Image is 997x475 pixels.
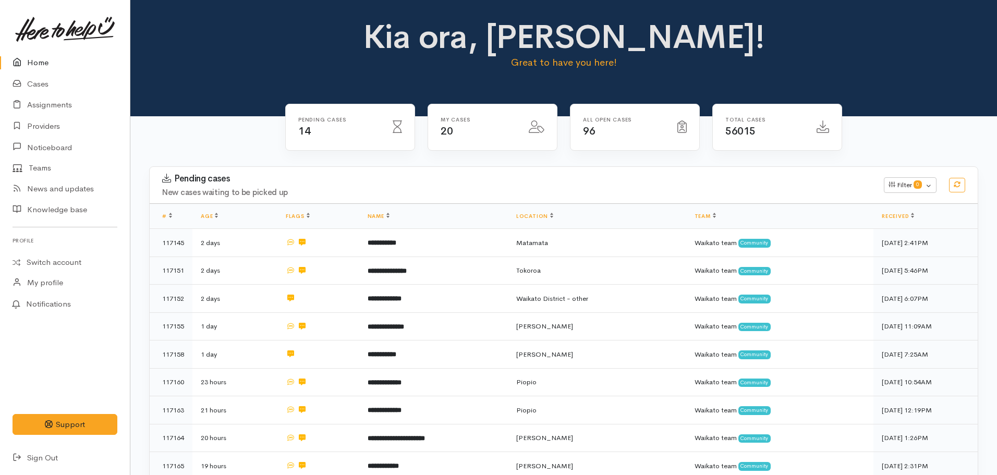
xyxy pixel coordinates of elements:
[686,396,874,424] td: Waikato team
[150,424,192,452] td: 117164
[516,377,537,386] span: Piopio
[738,323,771,331] span: Community
[360,55,768,70] p: Great to have you here!
[192,340,277,369] td: 1 day
[360,19,768,55] h1: Kia ora, [PERSON_NAME]!
[150,396,192,424] td: 117163
[298,125,310,138] span: 14
[738,295,771,303] span: Community
[686,312,874,340] td: Waikato team
[583,117,665,123] h6: All Open cases
[686,257,874,285] td: Waikato team
[150,229,192,257] td: 117145
[192,285,277,313] td: 2 days
[725,125,756,138] span: 56015
[686,368,874,396] td: Waikato team
[738,406,771,415] span: Community
[516,238,548,247] span: Matamata
[686,340,874,369] td: Waikato team
[738,350,771,359] span: Community
[695,213,716,220] a: Team
[873,340,978,369] td: [DATE] 7:25AM
[516,294,588,303] span: Waikato District - other
[441,117,516,123] h6: My cases
[738,267,771,275] span: Community
[738,434,771,443] span: Community
[516,322,573,331] span: [PERSON_NAME]
[192,424,277,452] td: 20 hours
[873,396,978,424] td: [DATE] 12:19PM
[192,396,277,424] td: 21 hours
[873,312,978,340] td: [DATE] 11:09AM
[873,424,978,452] td: [DATE] 1:26PM
[150,368,192,396] td: 117160
[516,406,537,415] span: Piopio
[150,340,192,369] td: 117158
[686,424,874,452] td: Waikato team
[686,285,874,313] td: Waikato team
[873,368,978,396] td: [DATE] 10:54AM
[201,213,218,220] a: Age
[516,433,573,442] span: [PERSON_NAME]
[13,414,117,435] button: Support
[150,312,192,340] td: 117155
[368,213,390,220] a: Name
[192,257,277,285] td: 2 days
[738,239,771,247] span: Community
[738,462,771,470] span: Community
[583,125,595,138] span: 96
[882,213,914,220] a: Received
[873,229,978,257] td: [DATE] 2:41PM
[873,285,978,313] td: [DATE] 6:07PM
[884,177,937,193] button: Filter0
[192,312,277,340] td: 1 day
[298,117,380,123] h6: Pending cases
[516,213,553,220] a: Location
[738,379,771,387] span: Community
[192,368,277,396] td: 23 hours
[725,117,804,123] h6: Total cases
[150,257,192,285] td: 117151
[441,125,453,138] span: 20
[686,229,874,257] td: Waikato team
[516,266,541,275] span: Tokoroa
[162,174,871,184] h3: Pending cases
[162,213,172,220] a: #
[13,234,117,248] h6: Profile
[286,213,310,220] a: Flags
[914,180,922,189] span: 0
[192,229,277,257] td: 2 days
[516,461,573,470] span: [PERSON_NAME]
[873,257,978,285] td: [DATE] 5:46PM
[162,188,871,197] h4: New cases waiting to be picked up
[516,350,573,359] span: [PERSON_NAME]
[150,285,192,313] td: 117152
